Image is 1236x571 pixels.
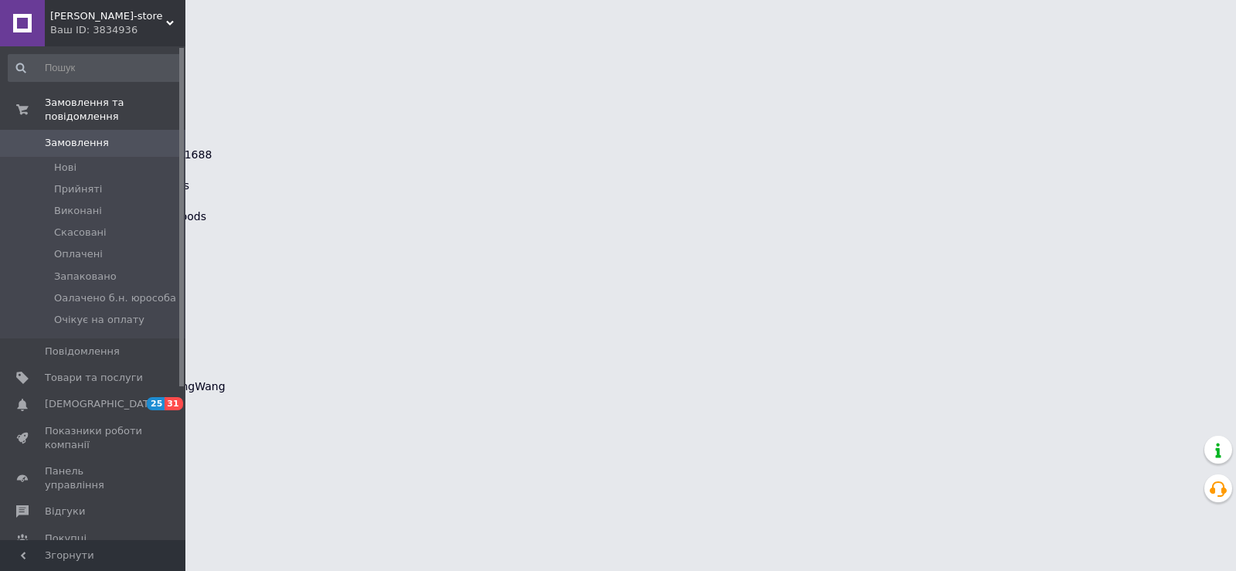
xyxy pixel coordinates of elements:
span: Повідомлення [45,345,120,359]
span: Прийняті [54,182,102,196]
span: 31 [165,397,182,410]
span: 25 [147,397,165,410]
input: Пошук [8,54,182,82]
span: Товари та послуги [45,371,143,385]
span: [DEMOGRAPHIC_DATA] [45,397,159,411]
span: Показники роботи компанії [45,424,143,452]
span: Нові [54,161,76,175]
span: Оплачені [54,247,103,261]
div: Ваш ID: 3834936 [50,23,185,37]
span: Очікує на оплату [54,313,144,327]
span: Виконані [54,204,102,218]
span: Замовлення [45,136,109,150]
span: Покупці [45,532,87,546]
span: Скасовані [54,226,107,240]
span: Відгуки [45,505,85,518]
span: Панель управління [45,464,143,492]
span: Оалачено б.н. юрособа [54,291,176,305]
span: Замовлення та повідомлення [45,96,185,124]
span: Запаковано [54,270,117,284]
span: Tarik-store [50,9,166,23]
